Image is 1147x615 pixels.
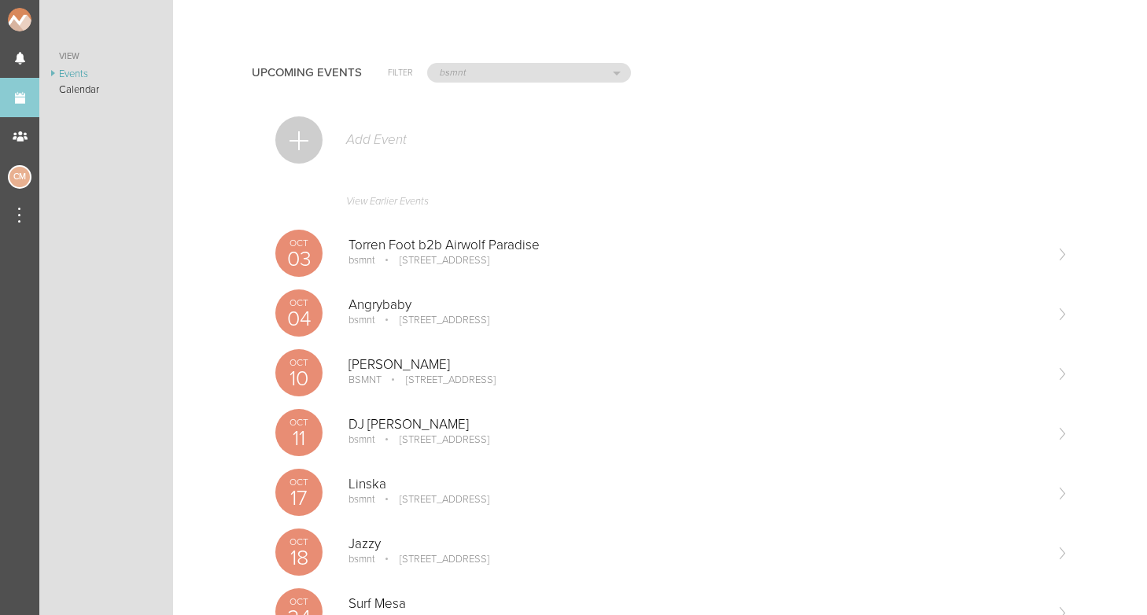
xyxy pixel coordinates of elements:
[349,433,375,446] p: bsmnt
[349,297,1043,313] p: Angrybaby
[349,238,1043,253] p: Torren Foot b2b Airwolf Paradise
[275,597,323,606] p: Oct
[384,374,496,386] p: [STREET_ADDRESS]
[378,553,489,565] p: [STREET_ADDRESS]
[275,187,1068,223] a: View Earlier Events
[345,132,407,148] p: Add Event
[378,433,489,446] p: [STREET_ADDRESS]
[378,254,489,267] p: [STREET_ADDRESS]
[275,358,323,367] p: Oct
[39,82,173,98] a: Calendar
[8,8,97,31] img: NOMAD
[349,477,1043,492] p: Linska
[39,47,173,66] a: View
[275,238,323,248] p: Oct
[349,536,1043,552] p: Jazzy
[8,165,31,189] div: Charlie McGinley
[39,66,173,82] a: Events
[275,428,323,449] p: 11
[349,374,382,386] p: BSMNT
[349,417,1043,433] p: DJ [PERSON_NAME]
[275,547,323,569] p: 18
[349,553,375,565] p: bsmnt
[349,493,375,506] p: bsmnt
[275,537,323,547] p: Oct
[275,249,323,270] p: 03
[275,418,323,427] p: Oct
[252,66,362,79] h4: Upcoming Events
[378,314,489,326] p: [STREET_ADDRESS]
[349,314,375,326] p: bsmnt
[378,493,489,506] p: [STREET_ADDRESS]
[349,596,1043,612] p: Surf Mesa
[275,488,323,509] p: 17
[349,357,1043,373] p: [PERSON_NAME]
[349,254,375,267] p: bsmnt
[275,477,323,487] p: Oct
[275,368,323,389] p: 10
[275,298,323,307] p: Oct
[388,66,413,79] h6: Filter
[275,308,323,330] p: 04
